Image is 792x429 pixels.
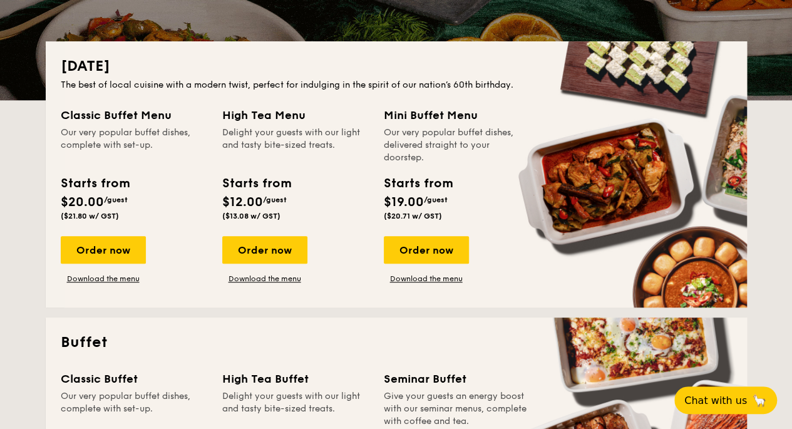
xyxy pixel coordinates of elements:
span: Chat with us [684,395,747,406]
a: Download the menu [222,274,307,284]
span: 🦙 [752,393,767,408]
div: The best of local cuisine with a modern twist, perfect for indulging in the spirit of our nation’... [61,79,732,91]
span: /guest [104,195,128,204]
div: High Tea Menu [222,106,369,124]
span: $19.00 [384,195,424,210]
button: Chat with us🦙 [674,386,777,414]
div: Give your guests an energy boost with our seminar menus, complete with coffee and tea. [384,390,530,428]
div: Starts from [384,174,452,193]
div: Classic Buffet Menu [61,106,207,124]
div: Our very popular buffet dishes, complete with set-up. [61,127,207,164]
a: Download the menu [384,274,469,284]
div: Delight your guests with our light and tasty bite-sized treats. [222,390,369,428]
span: ($21.80 w/ GST) [61,212,119,220]
span: ($20.71 w/ GST) [384,212,442,220]
div: Mini Buffet Menu [384,106,530,124]
span: $20.00 [61,195,104,210]
a: Download the menu [61,274,146,284]
div: Order now [222,236,307,264]
div: Our very popular buffet dishes, delivered straight to your doorstep. [384,127,530,164]
div: Delight your guests with our light and tasty bite-sized treats. [222,127,369,164]
div: Order now [61,236,146,264]
span: /guest [424,195,448,204]
div: Starts from [61,174,129,193]
div: Our very popular buffet dishes, complete with set-up. [61,390,207,428]
div: Classic Buffet [61,370,207,388]
div: Seminar Buffet [384,370,530,388]
div: High Tea Buffet [222,370,369,388]
h2: Buffet [61,333,732,353]
span: ($13.08 w/ GST) [222,212,280,220]
h2: [DATE] [61,56,732,76]
div: Starts from [222,174,291,193]
span: $12.00 [222,195,263,210]
span: /guest [263,195,287,204]
div: Order now [384,236,469,264]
